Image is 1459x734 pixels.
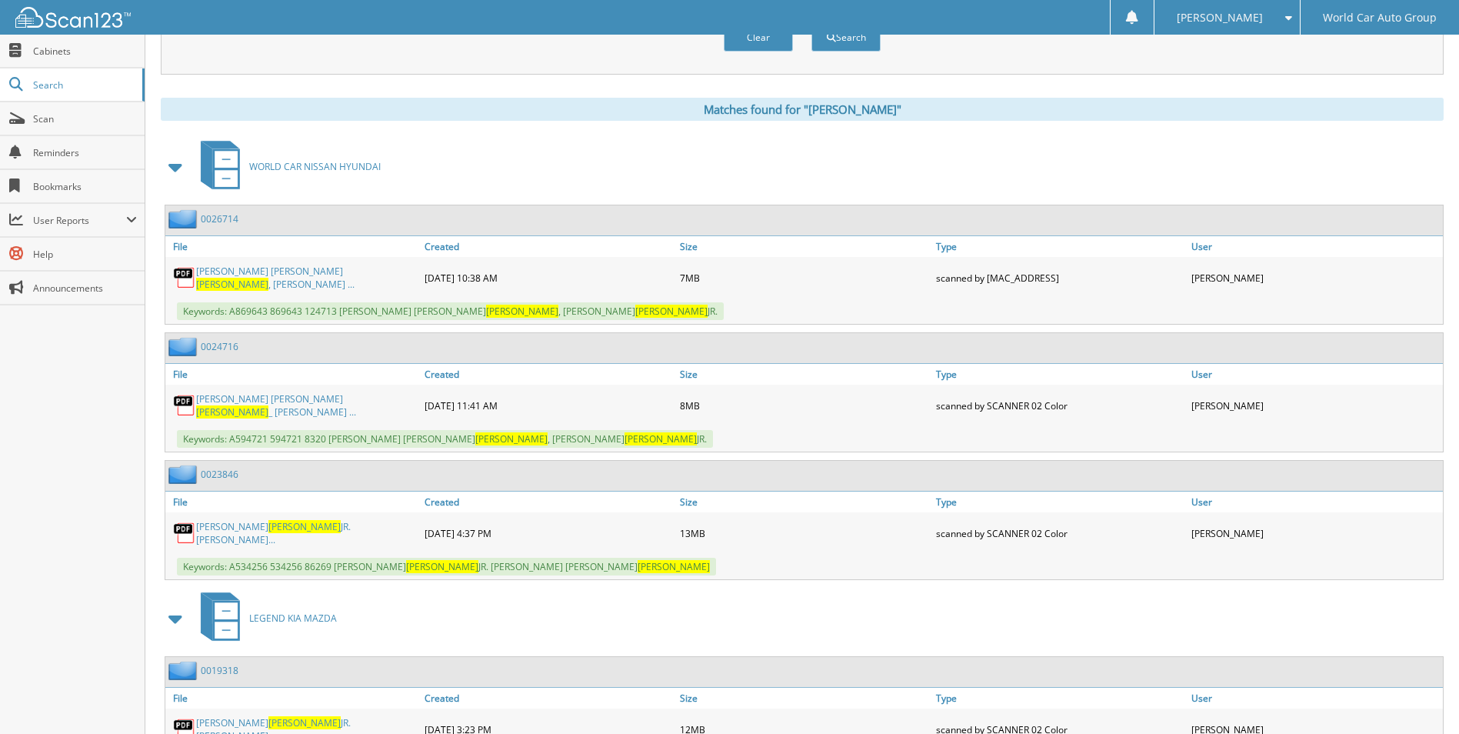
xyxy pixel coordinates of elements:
[676,236,931,257] a: Size
[33,282,137,295] span: Announcements
[33,146,137,159] span: Reminders
[33,248,137,261] span: Help
[33,112,137,125] span: Scan
[165,492,421,512] a: File
[201,212,238,225] a: 0026714
[196,405,268,419] span: [PERSON_NAME]
[1188,688,1443,709] a: User
[421,688,676,709] a: Created
[932,261,1188,295] div: scanned by [MAC_ADDRESS]
[168,209,201,229] img: folder2.png
[201,340,238,353] a: 0024716
[475,432,548,445] span: [PERSON_NAME]
[421,492,676,512] a: Created
[932,236,1188,257] a: Type
[724,23,793,52] button: Clear
[201,468,238,481] a: 0023846
[676,364,931,385] a: Size
[173,394,196,417] img: PDF.png
[192,136,381,197] a: WORLD CAR NISSAN HYUNDAI
[196,520,417,546] a: [PERSON_NAME][PERSON_NAME]JR. [PERSON_NAME]...
[932,389,1188,422] div: scanned by SCANNER 02 Color
[177,302,724,320] span: Keywords: A869643 869643 124713 [PERSON_NAME] [PERSON_NAME] , [PERSON_NAME] JR.
[168,661,201,680] img: folder2.png
[421,261,676,295] div: [DATE] 10:38 AM
[1188,516,1443,550] div: [PERSON_NAME]
[168,465,201,484] img: folder2.png
[33,180,137,193] span: Bookmarks
[676,389,931,422] div: 8MB
[196,278,268,291] span: [PERSON_NAME]
[161,98,1444,121] div: Matches found for "[PERSON_NAME]"
[15,7,131,28] img: scan123-logo-white.svg
[676,492,931,512] a: Size
[406,560,478,573] span: [PERSON_NAME]
[177,558,716,576] span: Keywords: A534256 534256 86269 [PERSON_NAME] JR. [PERSON_NAME] [PERSON_NAME]
[638,560,710,573] span: [PERSON_NAME]
[33,45,137,58] span: Cabinets
[268,520,341,533] span: [PERSON_NAME]
[676,688,931,709] a: Size
[1188,492,1443,512] a: User
[1188,389,1443,422] div: [PERSON_NAME]
[33,78,135,92] span: Search
[192,588,337,649] a: LEGEND KIA MAZDA
[635,305,708,318] span: [PERSON_NAME]
[932,492,1188,512] a: Type
[173,266,196,289] img: PDF.png
[165,236,421,257] a: File
[1188,261,1443,295] div: [PERSON_NAME]
[168,337,201,356] img: folder2.png
[173,522,196,545] img: PDF.png
[1323,13,1437,22] span: World Car Auto Group
[625,432,697,445] span: [PERSON_NAME]
[268,716,341,729] span: [PERSON_NAME]
[33,214,126,227] span: User Reports
[421,389,676,422] div: [DATE] 11:41 AM
[201,664,238,677] a: 0019318
[165,364,421,385] a: File
[932,364,1188,385] a: Type
[421,516,676,550] div: [DATE] 4:37 PM
[177,430,713,448] span: Keywords: A594721 594721 8320 [PERSON_NAME] [PERSON_NAME] , [PERSON_NAME] JR.
[196,392,417,419] a: [PERSON_NAME] [PERSON_NAME][PERSON_NAME]_ [PERSON_NAME] ...
[1188,364,1443,385] a: User
[676,261,931,295] div: 7MB
[249,612,337,625] span: LEGEND KIA MAZDA
[165,688,421,709] a: File
[1188,236,1443,257] a: User
[676,516,931,550] div: 13MB
[421,236,676,257] a: Created
[932,516,1188,550] div: scanned by SCANNER 02 Color
[811,23,881,52] button: Search
[932,688,1188,709] a: Type
[421,364,676,385] a: Created
[486,305,558,318] span: [PERSON_NAME]
[1177,13,1263,22] span: [PERSON_NAME]
[249,160,381,173] span: WORLD CAR NISSAN HYUNDAI
[1382,660,1459,734] iframe: Chat Widget
[196,265,417,291] a: [PERSON_NAME] [PERSON_NAME][PERSON_NAME], [PERSON_NAME] ...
